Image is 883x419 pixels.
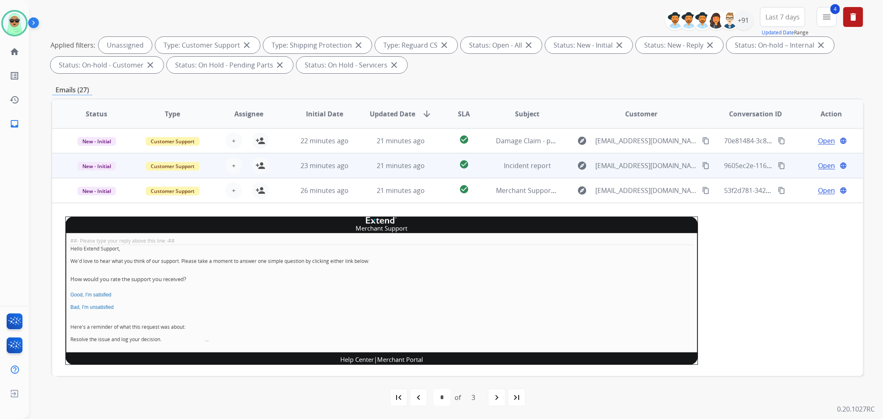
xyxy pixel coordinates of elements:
span: 26 minutes ago [301,186,349,195]
span: 70e81484-3c8a-45e9-b701-1630a8b2f8d6 [724,136,851,145]
span: Incident report [504,161,551,170]
span: Merchant Support #660046: How would you rate the support you received? [496,186,731,195]
mat-icon: delete [848,12,858,22]
mat-icon: explore [577,136,587,146]
span: Last 7 days [765,15,800,19]
div: Status: New - Reply [636,37,723,53]
span: Customer Support [146,187,200,195]
span: 22 minutes ago [301,136,349,145]
span: 4 [830,4,840,14]
span: [Z052YK-1WEEM] [65,365,118,374]
td: | [66,353,698,365]
th: Action [787,99,863,128]
span: 53f2d781-342a-4124-aac2-6139af07eaef [724,186,847,195]
td: Merchant Support [66,224,698,233]
span: 9605ec2e-1161-4423-971b-bf6b4788e454 [724,161,851,170]
mat-icon: arrow_downward [422,109,432,119]
mat-icon: content_copy [778,187,785,194]
span: SLA [458,109,470,119]
mat-icon: close [242,40,252,50]
mat-icon: content_copy [702,137,710,144]
h3: How would you rate the support you received? [70,275,693,284]
mat-icon: close [439,40,449,50]
mat-icon: language [840,187,847,194]
mat-icon: close [614,40,624,50]
div: +91 [734,10,753,30]
mat-icon: content_copy [778,162,785,169]
span: Customer [625,109,657,119]
span: Assignee [234,109,263,119]
button: + [226,157,242,174]
span: Initial Date [306,109,343,119]
span: Type [165,109,180,119]
p: Resolve the issue and log your decision. ͏‌ ͏‌ ͏‌ ͏‌ ͏‌ ͏‌ ͏‌ ͏‌ ͏‌ ͏‌ ͏‌ ͏‌ ͏‌ ͏‌ ͏‌ ͏‌ ͏͏‌ ͏‌ ͏... [70,336,693,343]
img: avatar [3,12,26,35]
button: Last 7 days [760,7,805,27]
span: [EMAIL_ADDRESS][DOMAIN_NAME] [595,136,697,146]
p: 0.20.1027RC [837,404,875,414]
a: Good, I'm satisfied [70,292,111,298]
mat-icon: check_circle [459,184,469,194]
mat-icon: list_alt [10,71,19,81]
span: Customer Support [146,137,200,146]
span: + [232,161,236,171]
mat-icon: check_circle [459,159,469,169]
mat-icon: menu [822,12,832,22]
div: Unassigned [99,37,152,53]
div: Type: Shipping Protection [263,37,372,53]
div: Status: On Hold - Servicers [296,57,407,73]
button: 4 [817,7,837,27]
div: Status: New - Initial [545,37,633,53]
span: Range [762,29,808,36]
button: Updated Date [762,29,794,36]
span: Subject [515,109,539,119]
mat-icon: close [354,40,363,50]
span: New - Initial [77,187,116,195]
span: [EMAIL_ADDRESS][DOMAIN_NAME] [595,185,697,195]
p: Here's a reminder of what this request was about: [70,323,693,331]
span: Status [86,109,107,119]
div: Type: Reguard CS [375,37,457,53]
span: New - Initial [77,162,116,171]
button: + [226,182,242,199]
div: 3 [465,389,482,406]
mat-icon: explore [577,161,587,171]
span: + [232,185,236,195]
mat-icon: history [10,95,19,105]
mat-icon: explore [577,185,587,195]
span: Open [818,161,835,171]
mat-icon: close [524,40,534,50]
mat-icon: content_copy [702,162,710,169]
mat-icon: home [10,47,19,57]
span: Open [818,185,835,195]
p: Applied filters: [51,40,95,50]
img: company logo [366,217,397,224]
mat-icon: person_add [255,185,265,195]
span: Damage Claim - phone [PHONE_NUMBER] [496,136,626,145]
div: Type: Customer Support [155,37,260,53]
mat-icon: close [816,40,826,50]
mat-icon: first_page [394,393,404,402]
mat-icon: close [389,60,399,70]
button: + [226,132,242,149]
div: Status: On Hold - Pending Parts [167,57,293,73]
mat-icon: last_page [512,393,522,402]
mat-icon: navigate_before [414,393,423,402]
span: Updated Date [370,109,415,119]
a: Help Center [340,355,374,364]
mat-icon: close [145,60,155,70]
span: New - Initial [77,137,116,146]
mat-icon: navigate_next [492,393,502,402]
mat-icon: content_copy [702,187,710,194]
mat-icon: check_circle [459,135,469,144]
p: Hello Extend Support, [70,245,693,253]
mat-icon: content_copy [778,137,785,144]
mat-icon: language [840,137,847,144]
div: ##- Please type your reply above this line -## [70,237,693,245]
div: Status: On-hold – Internal [727,37,834,53]
span: 23 minutes ago [301,161,349,170]
span: [EMAIL_ADDRESS][DOMAIN_NAME] [595,161,697,171]
mat-icon: person_add [255,161,265,171]
span: 21 minutes ago [377,136,425,145]
span: + [232,136,236,146]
